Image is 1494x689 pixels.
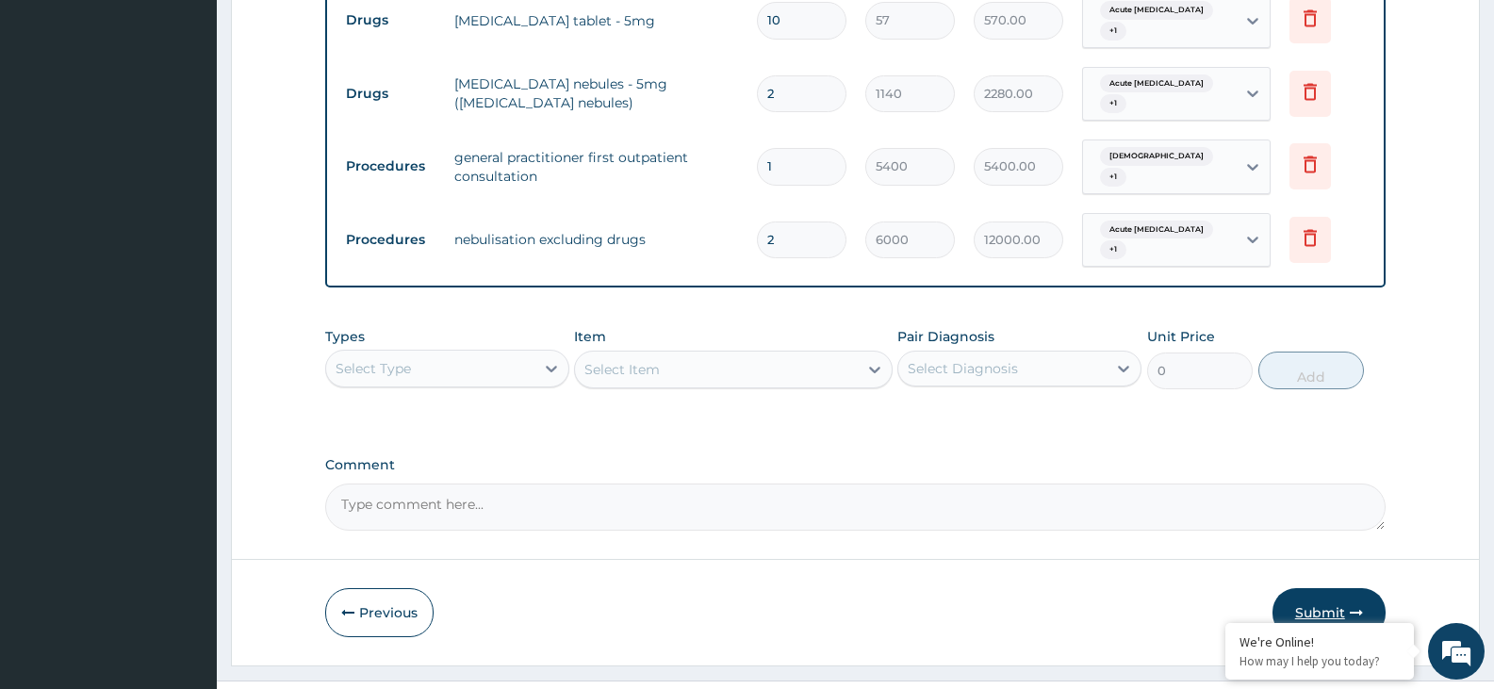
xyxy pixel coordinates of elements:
[1100,168,1126,187] span: + 1
[1100,221,1213,239] span: Acute [MEDICAL_DATA]
[1240,653,1400,669] p: How may I help you today?
[445,221,747,258] td: nebulisation excluding drugs
[336,359,411,378] div: Select Type
[1100,74,1213,93] span: Acute [MEDICAL_DATA]
[1240,633,1400,650] div: We're Online!
[325,588,434,637] button: Previous
[1272,588,1386,637] button: Submit
[1147,327,1215,346] label: Unit Price
[337,3,445,38] td: Drugs
[325,329,365,345] label: Types
[337,149,445,184] td: Procedures
[98,106,317,130] div: Chat with us now
[574,327,606,346] label: Item
[337,76,445,111] td: Drugs
[897,327,994,346] label: Pair Diagnosis
[337,222,445,257] td: Procedures
[1100,94,1126,113] span: + 1
[445,65,747,122] td: [MEDICAL_DATA] nebules - 5mg ([MEDICAL_DATA] nebules)
[1100,1,1213,20] span: Acute [MEDICAL_DATA]
[1258,352,1364,389] button: Add
[109,218,260,408] span: We're online!
[35,94,76,141] img: d_794563401_company_1708531726252_794563401
[908,359,1018,378] div: Select Diagnosis
[309,9,354,55] div: Minimize live chat window
[445,2,747,40] td: [MEDICAL_DATA] tablet - 5mg
[445,139,747,195] td: general practitioner first outpatient consultation
[1100,22,1126,41] span: + 1
[325,457,1386,473] label: Comment
[1100,147,1213,166] span: [DEMOGRAPHIC_DATA]
[9,475,359,541] textarea: Type your message and hit 'Enter'
[1100,240,1126,259] span: + 1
